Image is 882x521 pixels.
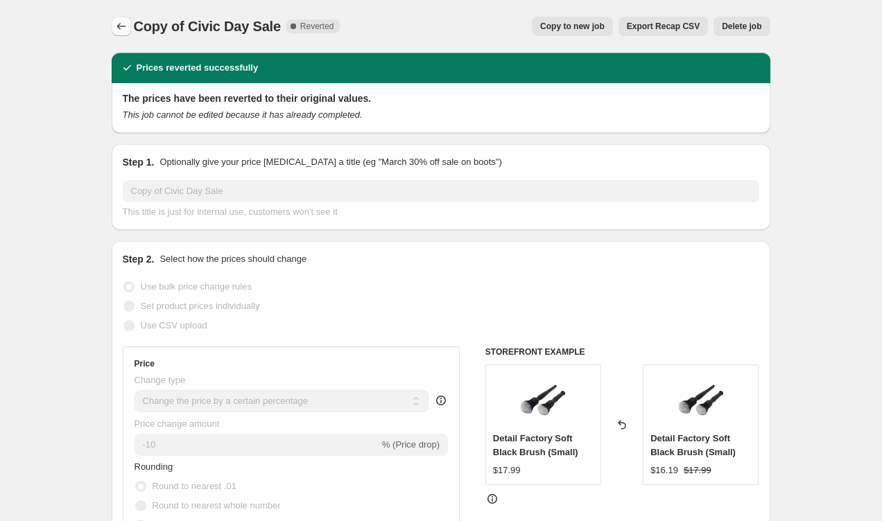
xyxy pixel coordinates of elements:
[532,17,613,36] button: Copy to new job
[434,394,448,407] div: help
[540,21,605,32] span: Copy to new job
[137,61,259,75] h2: Prices reverted successfully
[650,433,736,457] span: Detail Factory Soft Black Brush (Small)
[159,155,501,169] p: Optionally give your price [MEDICAL_DATA] a title (eg "March 30% off sale on boots")
[135,418,220,429] span: Price change amount
[135,358,155,369] h3: Price
[153,481,236,491] span: Round to nearest .01
[684,463,711,477] strike: $17.99
[382,439,440,450] span: % (Price drop)
[485,346,759,357] h6: STOREFRONT EXAMPLE
[650,463,678,477] div: $16.19
[493,433,578,457] span: Detail Factory Soft Black Brush (Small)
[159,252,306,266] p: Select how the prices should change
[141,320,207,330] span: Use CSV upload
[112,17,131,36] button: Price change jobs
[619,17,708,36] button: Export Recap CSV
[134,19,281,34] span: Copy of Civic Day Sale
[141,281,252,292] span: Use bulk price change rules
[493,463,521,477] div: $17.99
[135,375,186,385] span: Change type
[123,109,363,120] i: This job cannot be edited because it has already completed.
[714,17,770,36] button: Delete job
[141,301,260,311] span: Set product prices individually
[135,461,173,472] span: Rounding
[627,21,700,32] span: Export Recap CSV
[123,91,759,105] h2: The prices have been reverted to their original values.
[515,372,571,427] img: P_S_2_80x.png
[123,206,338,217] span: This title is just for internal use, customers won't see it
[135,434,379,456] input: -15
[123,180,759,202] input: 30% off holiday sale
[123,252,155,266] h2: Step 2.
[722,21,761,32] span: Delete job
[153,500,281,511] span: Round to nearest whole number
[300,21,334,32] span: Reverted
[123,155,155,169] h2: Step 1.
[673,372,729,427] img: P_S_2_80x.png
